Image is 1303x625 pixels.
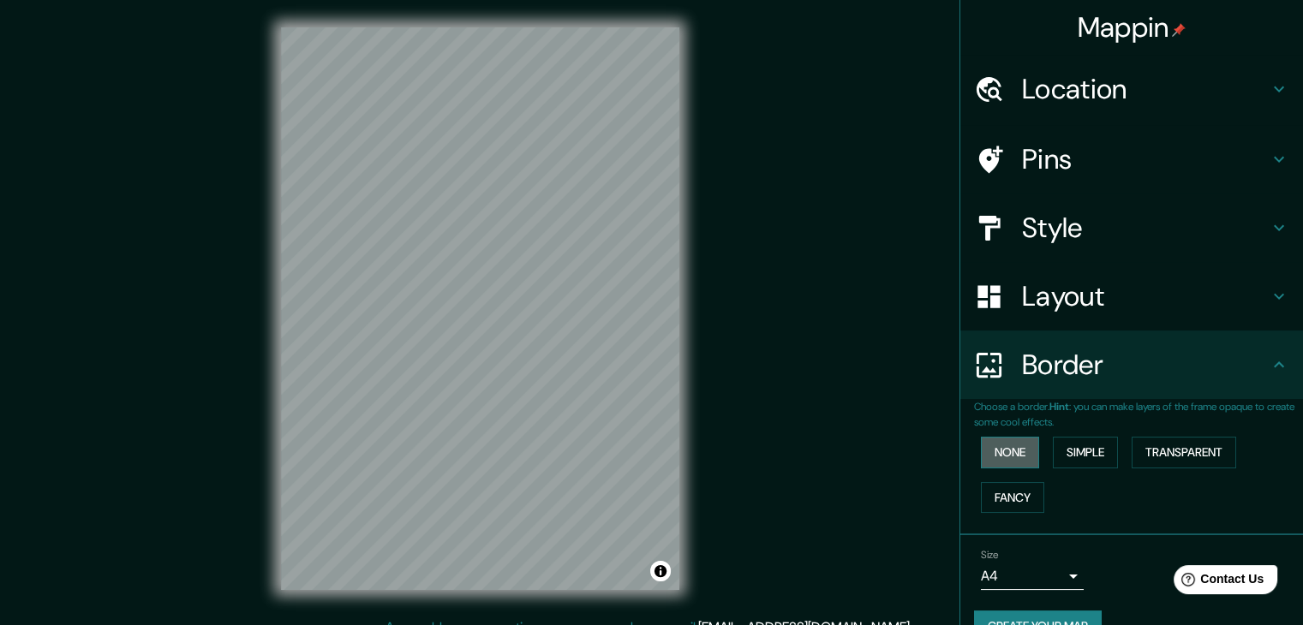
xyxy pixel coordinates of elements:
img: pin-icon.png [1172,23,1186,37]
div: Layout [960,262,1303,330]
canvas: Map [281,27,679,590]
h4: Border [1022,348,1269,382]
div: Location [960,55,1303,123]
button: None [981,437,1039,468]
div: Style [960,193,1303,262]
h4: Layout [1022,279,1269,313]
iframe: Help widget launcher [1151,558,1284,606]
h4: Mappin [1078,10,1186,45]
div: Border [960,330,1303,399]
b: Hint [1049,400,1069,414]
h4: Pins [1022,142,1269,176]
h4: Style [1022,211,1269,245]
button: Toggle attribution [650,561,671,581]
label: Size [981,548,999,562]
div: Pins [960,125,1303,193]
button: Transparent [1132,437,1236,468]
div: A4 [981,562,1084,590]
button: Simple [1053,437,1118,468]
p: Choose a border. : you can make layers of the frame opaque to create some cool effects. [974,399,1303,430]
h4: Location [1022,72,1269,106]
button: Fancy [981,482,1044,514]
